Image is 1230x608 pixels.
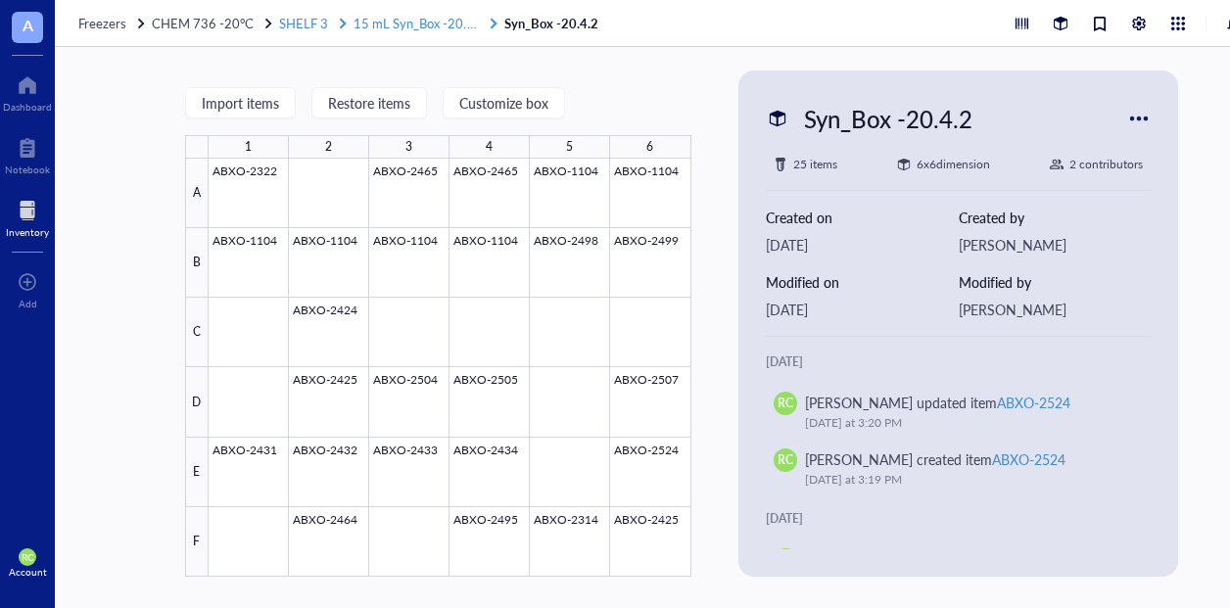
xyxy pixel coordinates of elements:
div: Syn_Box -20.4.2 [795,98,981,139]
span: RC [22,551,34,563]
div: [DATE] at 3:19 PM [805,470,1128,490]
a: [PERSON_NAME] updated item [766,540,1152,597]
a: Dashboard [3,70,52,113]
div: E [185,438,209,507]
span: RC [778,395,793,412]
a: CHEM 736 -20°C [152,15,275,32]
button: Restore items [311,87,427,118]
div: ABXO-2524 [992,449,1065,469]
div: 25 items [793,155,837,174]
div: A [185,159,209,228]
span: Customize box [459,95,548,111]
span: A [23,13,33,37]
span: CHEM 736 -20°C [152,14,254,32]
a: RC[PERSON_NAME] created itemABXO-2524[DATE] at 3:19 PM [766,441,1152,497]
div: [PERSON_NAME] [959,234,1152,256]
a: Notebook [5,132,50,175]
div: Created on [766,207,959,228]
div: 4 [486,135,493,159]
span: Import items [202,95,279,111]
div: [PERSON_NAME] updated item [805,548,1070,570]
div: D [185,367,209,437]
a: Syn_Box -20.4.2 [504,15,602,32]
div: Created by [959,207,1152,228]
div: Modified by [959,271,1152,293]
div: B [185,228,209,298]
div: [DATE] at 3:20 PM [805,413,1128,433]
a: Inventory [6,195,49,238]
div: ABXO-2524 [997,393,1070,412]
span: 15 mL Syn_Box -20.4.1 [354,14,485,32]
a: SHELF 315 mL Syn_Box -20.4.1 [279,15,500,32]
div: 2 contributors [1069,155,1143,174]
div: [DATE] [766,299,959,320]
div: Add [19,298,37,309]
div: 5 [566,135,573,159]
div: 3 [405,135,412,159]
a: Freezers [78,15,148,32]
div: [PERSON_NAME] [959,299,1152,320]
span: RC [778,451,793,469]
div: [DATE] [766,234,959,256]
div: F [185,507,209,577]
div: 1 [245,135,252,159]
div: Modified on [766,271,959,293]
div: 6 x 6 dimension [917,155,990,174]
button: Import items [185,87,296,118]
div: Account [9,566,47,578]
span: SHELF 3 [279,14,328,32]
div: [PERSON_NAME] updated item [805,392,1070,413]
div: [PERSON_NAME] created item [805,448,1065,470]
div: [DATE] [766,352,1152,372]
div: 6 [646,135,653,159]
button: Customize box [443,87,565,118]
div: Dashboard [3,101,52,113]
div: 2 [325,135,332,159]
a: RC[PERSON_NAME] updated itemABXO-2524[DATE] at 3:20 PM [766,384,1152,441]
span: Restore items [328,95,410,111]
span: Freezers [78,14,126,32]
div: [DATE] [766,509,1152,529]
div: Inventory [6,226,49,238]
div: Notebook [5,164,50,175]
div: C [185,298,209,367]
